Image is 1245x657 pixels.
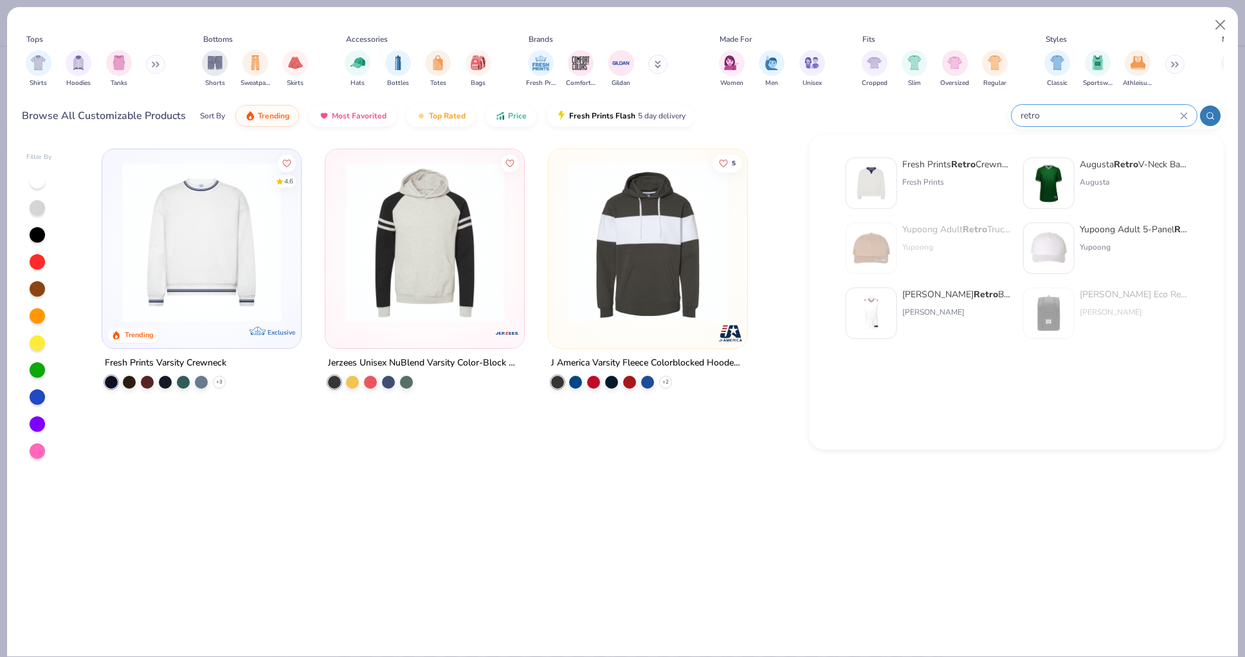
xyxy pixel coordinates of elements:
button: filter button [566,50,595,88]
img: Bags Image [471,55,485,70]
div: Sort By [200,110,225,122]
img: 3abb6cdb-110e-4e18-92a0-dbcd4e53f056 [851,163,891,203]
img: Cropped Image [867,55,882,70]
div: filter for Shirts [26,50,51,88]
strong: Retro [951,158,976,171]
span: Regular [983,79,1006,88]
button: Like [713,154,742,172]
span: + 2 [662,378,669,386]
img: Slim Image [907,55,922,70]
span: Comfort Colors [566,79,595,88]
img: Totes Image [431,55,445,70]
span: Shirts [30,79,47,88]
span: 5 [732,160,736,166]
span: Women [720,79,743,88]
div: filter for Bags [466,50,491,88]
button: filter button [425,50,451,88]
img: 4d4398e1-a86f-4e3e-85fd-b9623566810e [115,162,288,322]
div: Yupoong Adult 5-Panel Trucker Cap [1080,223,1188,236]
button: filter button [526,50,556,88]
strong: Retro [1174,223,1199,236]
img: Women Image [724,55,739,70]
button: Fresh Prints Flash5 day delivery [547,105,695,127]
span: Top Rated [429,111,466,121]
img: 737a84df-370b-47ba-a833-8dfeab731472 [851,293,891,333]
button: filter button [26,50,51,88]
div: filter for Bottles [385,50,411,88]
span: Bottles [387,79,409,88]
span: Sportswear [1083,79,1113,88]
div: filter for Shorts [202,50,228,88]
button: filter button [608,50,634,88]
img: trending.gif [245,111,255,121]
strong: Retro [1114,158,1138,171]
div: filter for Men [759,50,785,88]
div: filter for Classic [1044,50,1070,88]
span: 5 day delivery [638,109,686,124]
div: filter for Tanks [106,50,132,88]
img: e5dc43d8-190b-4001-94cb-ba73021713af [561,162,734,322]
button: Most Favorited [309,105,396,127]
span: + 3 [216,378,223,386]
img: Hats Image [350,55,365,70]
span: Oversized [940,79,969,88]
div: filter for Comfort Colors [566,50,595,88]
span: Exclusive [268,328,295,337]
div: Augusta [1080,176,1188,188]
span: Fresh Prints Flash [569,111,635,121]
span: Men [765,79,778,88]
img: TopRated.gif [416,111,426,121]
div: Browse All Customizable Products [22,108,186,124]
img: bd841bdf-fb10-4456-86b0-19c9ad855866 [1029,163,1069,203]
span: Slim [908,79,921,88]
strong: Retro [963,223,987,236]
div: Yupoong Adult Trucker Cap [902,223,1010,236]
span: Cropped [862,79,887,88]
button: filter button [759,50,785,88]
button: filter button [862,50,887,88]
span: Shorts [205,79,225,88]
div: [PERSON_NAME] Eco Retreat 15" Computer Backpack [1080,288,1188,301]
div: Fresh Prints [902,176,1010,188]
div: Yupoong [902,241,1010,253]
span: Totes [430,79,446,88]
span: Fresh Prints [526,79,556,88]
img: Tanks Image [112,55,126,70]
span: Hoodies [66,79,91,88]
div: filter for Cropped [862,50,887,88]
div: [PERSON_NAME] [1080,306,1188,318]
button: Close [1208,13,1233,37]
div: Accessories [346,33,388,45]
div: filter for Oversized [940,50,969,88]
img: Gildan Image [612,53,631,73]
div: filter for Skirts [282,50,308,88]
div: filter for Totes [425,50,451,88]
span: Most Favorited [332,111,386,121]
button: Like [278,154,296,172]
button: filter button [106,50,132,88]
img: Comfort Colors Image [571,53,590,73]
img: J America logo [717,320,743,346]
div: Fits [862,33,875,45]
div: filter for Gildan [608,50,634,88]
span: Skirts [287,79,304,88]
div: filter for Athleisure [1123,50,1152,88]
img: Hoodies Image [71,55,86,70]
img: Sportswear Image [1091,55,1105,70]
img: Shirts Image [31,55,46,70]
div: [PERSON_NAME] Basketball Jersey [902,288,1010,301]
button: filter button [719,50,745,88]
img: Unisex Image [804,55,819,70]
div: [PERSON_NAME] [902,306,1010,318]
button: filter button [1123,50,1152,88]
img: most_fav.gif [319,111,329,121]
button: Like [501,154,519,172]
div: J America Varsity Fleece Colorblocked Hooded Sweatshirt [551,355,745,371]
button: filter button [940,50,969,88]
button: filter button [982,50,1008,88]
img: Jerzees logo [495,320,520,346]
img: Oversized Image [947,55,962,70]
div: Styles [1046,33,1067,45]
span: Unisex [803,79,822,88]
img: 1cdfc5fa-0c60-4c51-8905-8d94e93b9356 [734,162,907,322]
